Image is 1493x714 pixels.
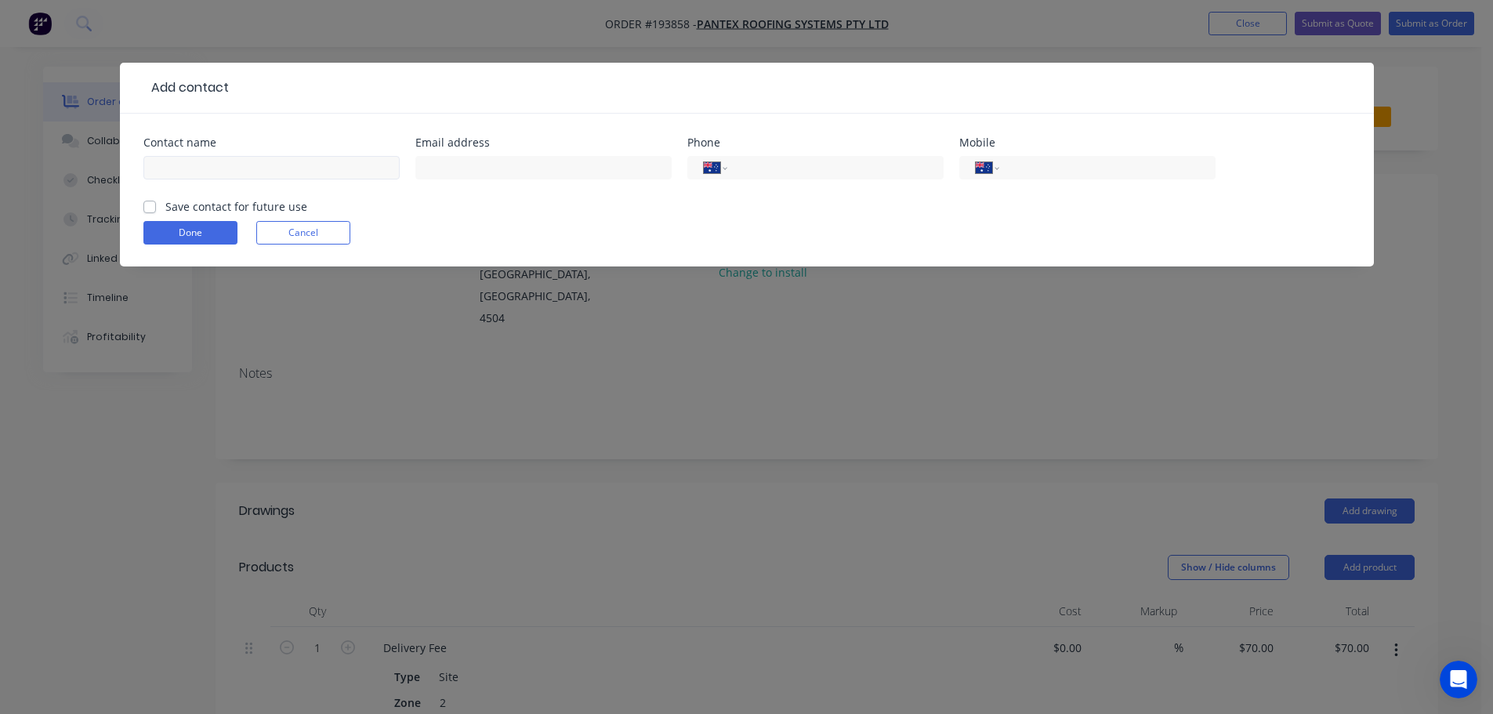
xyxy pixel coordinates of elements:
label: Save contact for future use [165,198,307,215]
div: Mobile [959,137,1216,148]
div: Contact name [143,137,400,148]
button: Cancel [256,221,350,245]
div: Email address [415,137,672,148]
div: Add contact [143,78,229,97]
button: Done [143,221,237,245]
div: Phone [687,137,944,148]
iframe: Intercom live chat [1440,661,1477,698]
